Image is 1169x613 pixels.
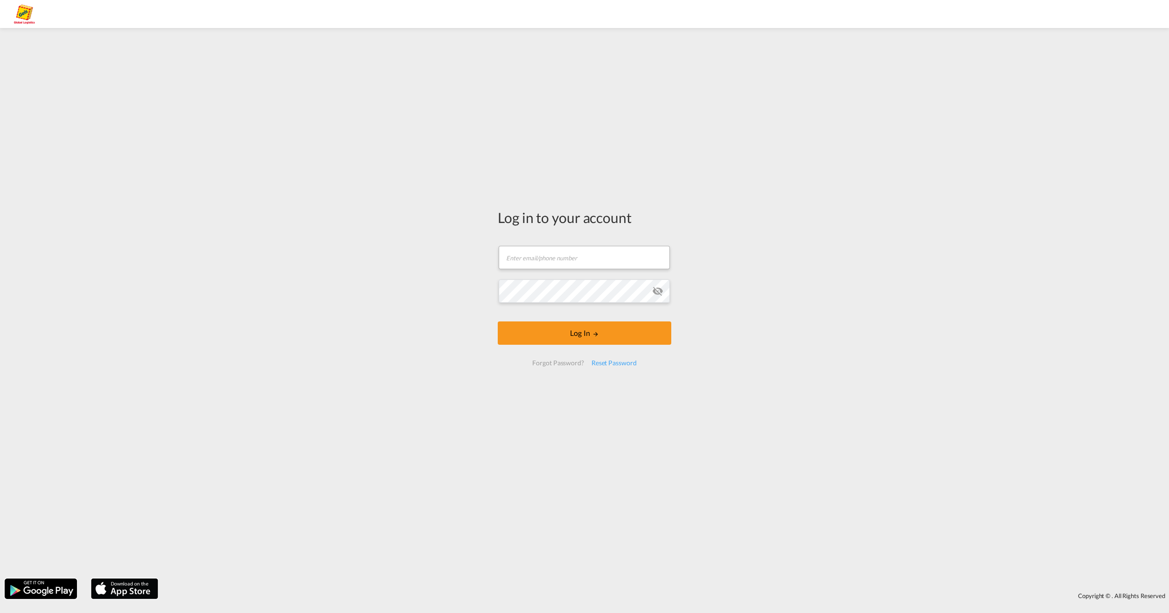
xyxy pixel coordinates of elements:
img: google.png [4,578,78,600]
button: LOGIN [498,321,671,345]
div: Log in to your account [498,208,671,227]
input: Enter email/phone number [499,246,670,269]
div: Forgot Password? [529,355,587,371]
md-icon: icon-eye-off [652,286,663,297]
div: Copyright © . All Rights Reserved [163,588,1169,604]
div: Reset Password [588,355,640,371]
img: apple.png [90,578,159,600]
img: a2a4a140666c11eeab5485e577415959.png [14,4,35,25]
